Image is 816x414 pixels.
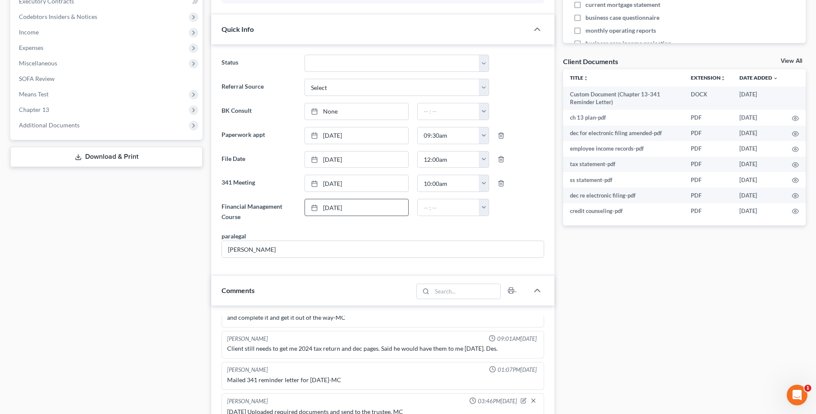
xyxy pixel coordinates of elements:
td: ss statement-pdf [563,172,684,188]
td: employee income records-pdf [563,141,684,157]
td: [DATE] [733,203,785,219]
td: dec for electronic filing amended-pdf [563,126,684,141]
td: PDF [684,203,733,219]
a: Titleunfold_more [570,74,588,81]
input: Search... [432,284,500,299]
a: Extensionunfold_more [691,74,726,81]
td: [DATE] [733,172,785,188]
div: Client still needs to get me 2024 tax return and dec pages. Said he would have them to me [DATE].... [227,344,539,353]
iframe: Intercom live chat [787,385,807,405]
a: [DATE] [305,151,408,168]
div: [PERSON_NAME] [227,335,268,343]
span: 09:01AM[DATE] [497,335,537,343]
div: paralegal [222,232,246,241]
div: [PERSON_NAME] [227,397,268,406]
input: -- : -- [418,127,479,144]
a: Download & Print [10,147,203,167]
td: Custom Document (Chapter 13-341 Reminder Letter) [563,87,684,110]
td: PDF [684,141,733,157]
span: SOFA Review [19,75,55,82]
td: PDF [684,188,733,203]
input: -- : -- [418,151,479,168]
td: [DATE] [733,110,785,125]
td: tax statement-pdf [563,157,684,172]
span: current mortgage statement [585,0,660,9]
label: File Date [217,151,300,168]
span: business case income projection [585,39,671,48]
a: [DATE] [305,199,408,216]
span: Expenses [19,44,43,51]
span: Miscellaneous [19,59,57,67]
td: [DATE] [733,141,785,157]
td: credit counseling-pdf [563,203,684,219]
label: Financial Management Course [217,199,300,225]
td: PDF [684,157,733,172]
a: View All [781,58,802,64]
td: dec re electronic filing-pdf [563,188,684,203]
td: [DATE] [733,157,785,172]
div: [PERSON_NAME] [227,366,268,374]
span: Chapter 13 [19,106,49,113]
i: unfold_more [721,76,726,81]
span: Additional Documents [19,121,80,129]
td: PDF [684,110,733,125]
input: -- [222,241,544,257]
span: Codebtors Insiders & Notices [19,13,97,20]
label: Paperwork appt [217,127,300,144]
span: Means Test [19,90,49,98]
a: [DATE] [305,175,408,192]
label: BK Consult [217,103,300,120]
div: Mailed 341 reminder letter for [DATE]-MC [227,376,539,384]
span: monthly operating reports [585,26,656,35]
span: Income [19,28,39,36]
i: unfold_more [583,76,588,81]
input: -- : -- [418,103,479,120]
td: [DATE] [733,87,785,110]
i: expand_more [773,76,778,81]
a: Date Added expand_more [739,74,778,81]
td: DOCX [684,87,733,110]
span: Quick Info [222,25,254,33]
a: None [305,103,408,120]
td: PDF [684,126,733,141]
td: [DATE] [733,126,785,141]
div: Client Documents [563,57,618,66]
label: Status [217,55,300,72]
input: -- : -- [418,199,479,216]
label: 341 Meeting [217,175,300,192]
label: Referral Source [217,79,300,96]
input: -- : -- [418,175,479,192]
td: ch 13 plan-pdf [563,110,684,125]
span: 1 [804,385,811,392]
span: Comments [222,286,255,294]
td: [DATE] [733,188,785,203]
a: [DATE] [305,127,408,144]
span: business case questionnaire [585,13,659,22]
span: 03:46PM[DATE] [478,397,517,405]
td: PDF [684,172,733,188]
a: SOFA Review [12,71,203,87]
span: 01:07PM[DATE] [498,366,537,374]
